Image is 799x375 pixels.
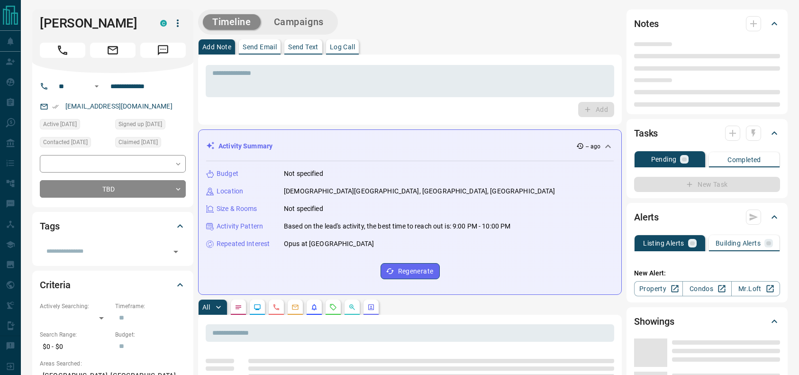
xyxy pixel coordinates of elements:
[40,330,110,339] p: Search Range:
[115,137,186,150] div: Fri Aug 08 2025
[218,141,272,151] p: Activity Summary
[254,303,261,311] svg: Lead Browsing Activity
[217,221,263,231] p: Activity Pattern
[634,268,780,278] p: New Alert:
[264,14,333,30] button: Campaigns
[381,263,440,279] button: Regenerate
[160,20,167,27] div: condos.ca
[310,303,318,311] svg: Listing Alerts
[217,204,257,214] p: Size & Rooms
[329,303,337,311] svg: Requests
[52,103,59,110] svg: Email Verified
[367,303,375,311] svg: Agent Actions
[40,302,110,311] p: Actively Searching:
[634,126,658,141] h2: Tasks
[40,215,186,238] div: Tags
[284,204,323,214] p: Not specified
[40,359,186,368] p: Areas Searched:
[40,16,146,31] h1: [PERSON_NAME]
[202,44,231,50] p: Add Note
[634,210,659,225] h2: Alerts
[716,240,761,247] p: Building Alerts
[40,43,85,58] span: Call
[202,304,210,311] p: All
[284,221,510,231] p: Based on the lead's activity, the best time to reach out is: 9:00 PM - 10:00 PM
[43,119,77,129] span: Active [DATE]
[140,43,186,58] span: Message
[634,12,780,35] div: Notes
[217,169,238,179] p: Budget
[217,239,270,249] p: Repeated Interest
[169,245,182,258] button: Open
[634,310,780,333] div: Showings
[284,169,323,179] p: Not specified
[40,274,186,296] div: Criteria
[348,303,356,311] svg: Opportunities
[284,239,374,249] p: Opus at [GEOGRAPHIC_DATA]
[40,180,186,198] div: TBD
[682,281,731,296] a: Condos
[43,137,88,147] span: Contacted [DATE]
[634,206,780,229] div: Alerts
[65,102,173,110] a: [EMAIL_ADDRESS][DOMAIN_NAME]
[203,14,261,30] button: Timeline
[206,137,614,155] div: Activity Summary-- ago
[40,219,59,234] h2: Tags
[40,137,110,150] div: Fri Aug 08 2025
[634,122,780,145] div: Tasks
[115,330,186,339] p: Budget:
[40,119,110,132] div: Fri Aug 08 2025
[243,44,277,50] p: Send Email
[115,119,186,132] div: Fri Aug 08 2025
[651,156,677,163] p: Pending
[291,303,299,311] svg: Emails
[284,186,555,196] p: [DEMOGRAPHIC_DATA][GEOGRAPHIC_DATA], [GEOGRAPHIC_DATA], [GEOGRAPHIC_DATA]
[330,44,355,50] p: Log Call
[118,137,158,147] span: Claimed [DATE]
[634,314,674,329] h2: Showings
[727,156,761,163] p: Completed
[634,281,683,296] a: Property
[634,16,659,31] h2: Notes
[91,81,102,92] button: Open
[90,43,136,58] span: Email
[118,119,162,129] span: Signed up [DATE]
[272,303,280,311] svg: Calls
[731,281,780,296] a: Mr.Loft
[586,142,600,151] p: -- ago
[288,44,318,50] p: Send Text
[40,339,110,355] p: $0 - $0
[115,302,186,311] p: Timeframe:
[217,186,243,196] p: Location
[235,303,242,311] svg: Notes
[40,277,71,293] h2: Criteria
[643,240,684,247] p: Listing Alerts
